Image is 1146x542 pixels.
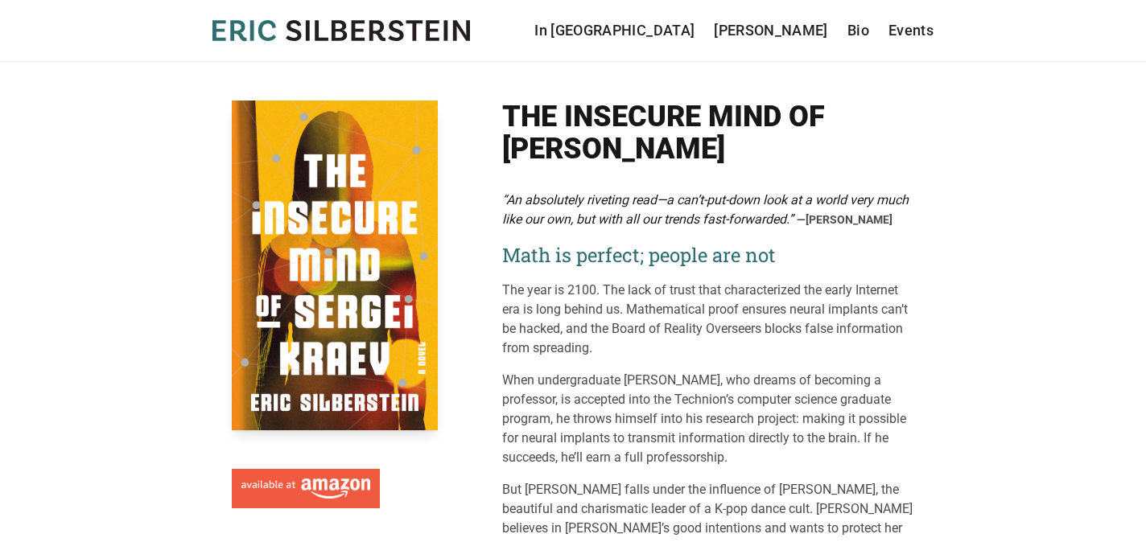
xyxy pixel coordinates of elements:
[847,19,869,42] a: Bio
[534,19,695,42] a: In [GEOGRAPHIC_DATA]
[714,19,828,42] a: [PERSON_NAME]
[502,281,914,358] p: The year is 2100. The lack of trust that characterized the early Internet era is long behind us. ...
[502,371,914,467] p: When undergraduate [PERSON_NAME], who dreams of becoming a professor, is accepted into the Techni...
[232,462,380,509] a: Available at Amazon
[241,478,370,499] img: Available at Amazon
[888,19,934,42] a: Events
[502,192,909,227] em: “An absolutely riveting read—a can’t-put-down look at a world very much like our own, but with al...
[232,101,438,430] img: Cover of The Insecure Mind of Sergei Kraev
[502,101,914,165] h1: The Insecure Mind of [PERSON_NAME]
[502,242,914,268] h2: Math is perfect; people are not
[797,213,892,226] span: —[PERSON_NAME]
